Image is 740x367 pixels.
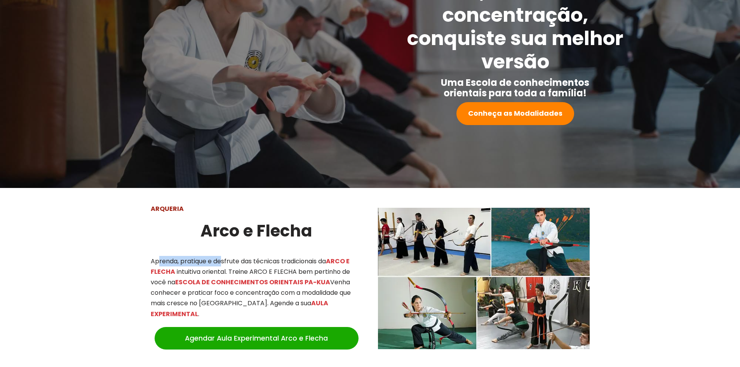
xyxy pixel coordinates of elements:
mark: ARCO E FLECHA [151,257,350,276]
a: Agendar Aula Experimental Arco e Flecha [155,327,359,350]
strong: Conheça as Modalidades [468,108,562,118]
p: Aprenda, pratique e desfrute das técnicas tradicionais da intuitiva oriental. Treine ARCO E FLECH... [151,256,362,319]
mark: ESCOLA DE CONHECIMENTOS ORIENTAIS PA-KUA [175,278,330,287]
strong: Uma Escola de conhecimentos orientais para toda a família! [441,76,589,99]
strong: ARQUERIA [151,204,184,213]
mark: AULA EXPERIMENTAL [151,299,328,318]
strong: Arco e Flecha [200,219,312,242]
a: Conheça as Modalidades [456,102,574,125]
